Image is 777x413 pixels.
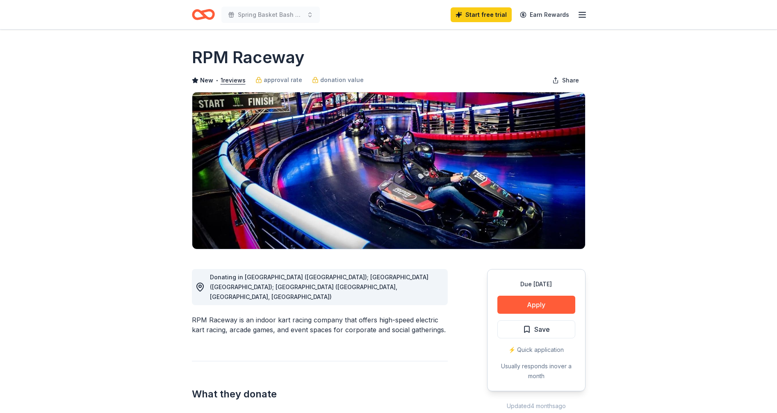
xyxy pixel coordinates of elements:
span: approval rate [264,75,302,85]
h2: What they donate [192,388,448,401]
button: Spring Basket Bash Fundraiser [221,7,320,23]
a: Home [192,5,215,24]
div: Due [DATE] [497,279,575,289]
a: approval rate [255,75,302,85]
span: Donating in [GEOGRAPHIC_DATA] ([GEOGRAPHIC_DATA]); [GEOGRAPHIC_DATA] ([GEOGRAPHIC_DATA]); [GEOGRA... [210,274,428,300]
button: Save [497,320,575,338]
img: Image for RPM Raceway [192,92,585,249]
button: Share [546,72,586,89]
button: 1reviews [221,75,246,85]
h1: RPM Raceway [192,46,305,69]
a: donation value [312,75,364,85]
div: ⚡️ Quick application [497,345,575,355]
div: Updated 4 months ago [487,401,586,411]
a: Earn Rewards [515,7,574,22]
span: Save [534,324,550,335]
a: Start free trial [451,7,512,22]
div: RPM Raceway is an indoor kart racing company that offers high-speed electric kart racing, arcade ... [192,315,448,335]
span: Share [562,75,579,85]
span: Spring Basket Bash Fundraiser [238,10,303,20]
div: Usually responds in over a month [497,361,575,381]
span: New [200,75,213,85]
span: • [215,77,218,84]
button: Apply [497,296,575,314]
span: donation value [320,75,364,85]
